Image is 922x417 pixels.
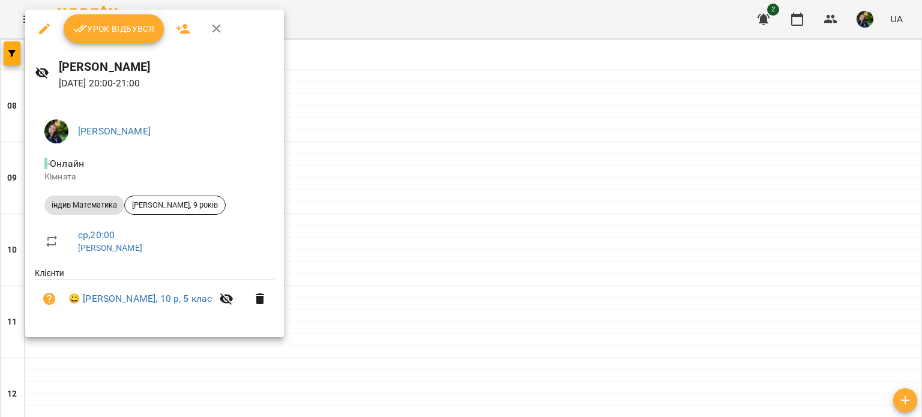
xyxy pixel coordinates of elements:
img: 8d1dcb6868e5a1856202e452063752e6.jpg [44,119,68,143]
span: [PERSON_NAME], 9 років [125,200,225,211]
p: [DATE] 20:00 - 21:00 [59,76,274,91]
button: Візит ще не сплачено. Додати оплату? [35,284,64,313]
button: Урок відбувся [64,14,164,43]
span: Урок відбувся [73,22,155,36]
a: [PERSON_NAME] [78,243,142,253]
h6: [PERSON_NAME] [59,58,274,76]
ul: Клієнти [35,267,274,323]
span: індив Математика [44,200,124,211]
p: Кімната [44,171,265,183]
span: - Онлайн [44,158,86,169]
a: [PERSON_NAME] [78,125,151,137]
a: ср , 20:00 [78,229,115,241]
a: 😀 [PERSON_NAME], 10 р, 5 клас [68,292,212,306]
div: [PERSON_NAME], 9 років [124,196,226,215]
